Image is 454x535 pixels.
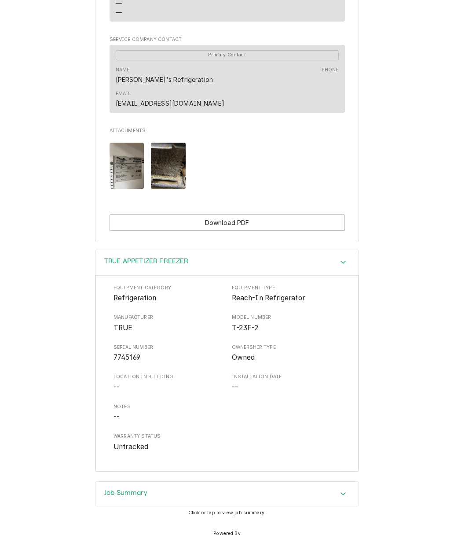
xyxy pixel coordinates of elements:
div: — [116,8,122,17]
span: Service Company Contact [110,36,345,43]
div: [PERSON_NAME]'s Refrigeration [116,75,213,84]
span: Attachments [110,136,345,196]
span: Model Number [232,314,341,321]
div: Accordion Header [95,250,359,275]
button: Accordion Details Expand Trigger [95,250,359,275]
div: Job Summary [95,481,359,507]
div: Phone [322,66,339,84]
h3: Job Summary [104,489,147,497]
div: Serial Number [113,344,223,363]
span: Attachments [110,127,345,134]
div: Accordion Body [95,275,359,472]
span: Equipment Type [232,284,341,291]
div: Service Company Contact [110,36,345,116]
span: -- [113,383,120,391]
div: Warranty Status [113,433,340,452]
div: Email [116,90,131,97]
a: [EMAIL_ADDRESS][DOMAIN_NAME] [116,100,224,107]
span: T-23F-2 [232,324,259,332]
div: Equipment Type [232,284,341,303]
div: Primary [116,49,339,60]
div: Manufacturer [113,314,223,333]
span: Ownership Type [232,344,341,351]
span: Primary Contact [116,50,339,60]
span: Notes [113,412,340,422]
span: Reach-In Refrigerator [232,294,305,302]
span: Installation Date [232,382,341,393]
div: Model Number [232,314,341,333]
span: 7745169 [113,353,140,362]
span: Warranty Status [113,442,340,452]
div: Email [116,90,224,108]
span: Warranty Status [113,433,340,440]
button: Accordion Details Expand Trigger [95,482,359,506]
span: Serial Number [113,352,223,363]
div: Equipment Display [113,284,340,452]
span: Model Number [232,323,341,333]
div: Name [116,66,130,74]
div: Accordion Header [95,482,359,506]
span: Equipment Type [232,293,341,303]
span: Notes [113,403,340,410]
span: Ownership Type [232,352,341,363]
div: Installation Date [232,373,341,392]
span: TRUE [113,324,133,332]
div: Contact [110,45,345,113]
img: 54Oyq3rRLmVgIkVT12B5 [151,143,186,189]
span: Click or tap to view job summary. [188,510,266,516]
span: Equipment Category [113,293,223,303]
span: Manufacturer [113,314,223,321]
span: Equipment Category [113,284,223,291]
div: Service Company Contact List [110,45,345,117]
div: Name [116,66,213,84]
div: Notes [113,403,340,422]
div: Location in Building [113,373,223,392]
div: Phone [322,66,339,74]
span: Location in Building [113,382,223,393]
div: Button Group [110,214,345,231]
span: Untracked [113,443,148,451]
span: Manufacturer [113,323,223,333]
img: uIlNZ7sR7ir5IRW39Zwl [110,143,144,189]
span: Location in Building [113,373,223,380]
span: Owned [232,353,255,362]
span: -- [113,413,120,421]
span: Serial Number [113,344,223,351]
span: -- [232,383,238,391]
h3: TRUE APPETIZER FREEZER [104,257,189,266]
div: Button Group Row [110,214,345,231]
div: Equipment Category [113,284,223,303]
span: Refrigeration [113,294,156,302]
div: TRUE APPETIZER FREEZER [95,250,359,472]
div: Attachments [110,127,345,196]
span: Installation Date [232,373,341,380]
div: Ownership Type [232,344,341,363]
button: Download PDF [110,214,345,231]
